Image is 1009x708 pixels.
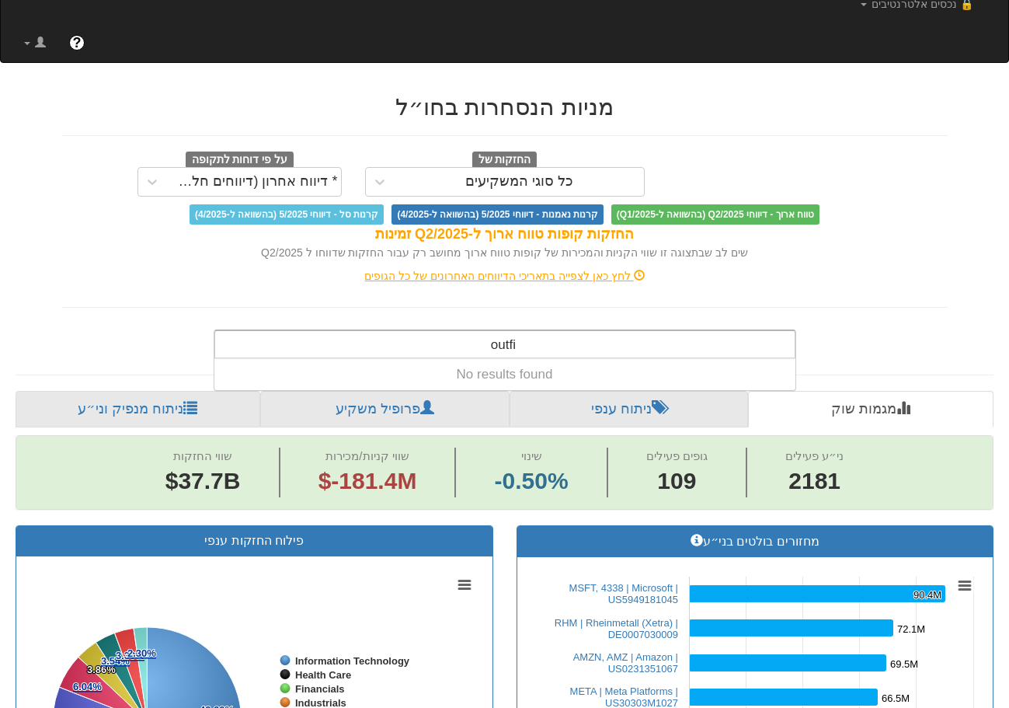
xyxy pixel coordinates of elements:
tspan: 6.04% [73,681,102,692]
span: קרנות סל - דיווחי 5/2025 (בהשוואה ל-4/2025) [190,204,384,225]
span: החזקות של [472,152,538,169]
tspan: Financials [295,683,345,695]
a: AMZN, AMZ | Amazon | US0231351067 [573,651,678,675]
span: שינוי [521,449,542,462]
span: -0.50% [495,465,569,498]
div: החזקות קופות טווח ארוך ל-Q2/2025 זמינות [62,225,948,245]
tspan: 72.1M [897,623,925,635]
tspan: Health Care [295,669,351,681]
tspan: 3.86% [87,664,116,675]
span: קרנות נאמנות - דיווחי 5/2025 (בהשוואה ל-4/2025) [391,204,603,225]
a: ? [57,23,96,62]
span: שווי החזקות [173,449,232,462]
span: גופים פעילים [646,449,708,462]
a: MSFT, 4338 | Microsoft | US5949181045 [569,582,678,605]
h3: פילוח החזקות ענפי [28,534,481,548]
span: על פי דוחות לתקופה [186,152,294,169]
tspan: 66.5M [882,692,910,704]
div: No results found [214,359,795,390]
h2: מניות הנסחרות בחו״ל [62,94,948,120]
a: ניתוח ענפי [510,391,749,428]
a: פרופיל משקיע [260,391,510,428]
tspan: 90.4M [913,589,941,601]
span: $-181.4M [318,468,417,494]
div: לחץ כאן לצפייה בתאריכי הדיווחים האחרונים של כל הגופים [50,268,959,284]
span: 109 [646,465,708,498]
tspan: 2.30% [127,647,156,659]
span: ני״ע פעילים [785,449,844,462]
tspan: Information Technology [295,655,410,667]
span: שווי קניות/מכירות [325,449,409,462]
div: כל סוגי המשקיעים [465,174,573,190]
tspan: 69.5M [890,658,918,670]
div: שים לב שבתצוגה זו שווי הקניות והמכירות של קופות טווח ארוך מחושב רק עבור החזקות שדווחו ל Q2/2025 [62,245,948,260]
span: טווח ארוך - דיווחי Q2/2025 (בהשוואה ל-Q1/2025) [611,204,819,225]
a: מגמות שוק [748,391,993,428]
div: * דיווח אחרון (דיווחים חלקיים) [170,174,338,190]
span: $37.7B [165,468,241,494]
a: RHM | Rheinmetall (Xetra) | DE0007030009 [555,617,678,640]
h3: מחזורים בולטים בני״ע [529,534,982,549]
span: ? [72,35,81,51]
a: ניתוח מנפיק וני״ע [16,391,260,428]
span: 2181 [785,465,844,498]
tspan: 3.54% [101,655,130,667]
tspan: 3.30% [116,650,144,661]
